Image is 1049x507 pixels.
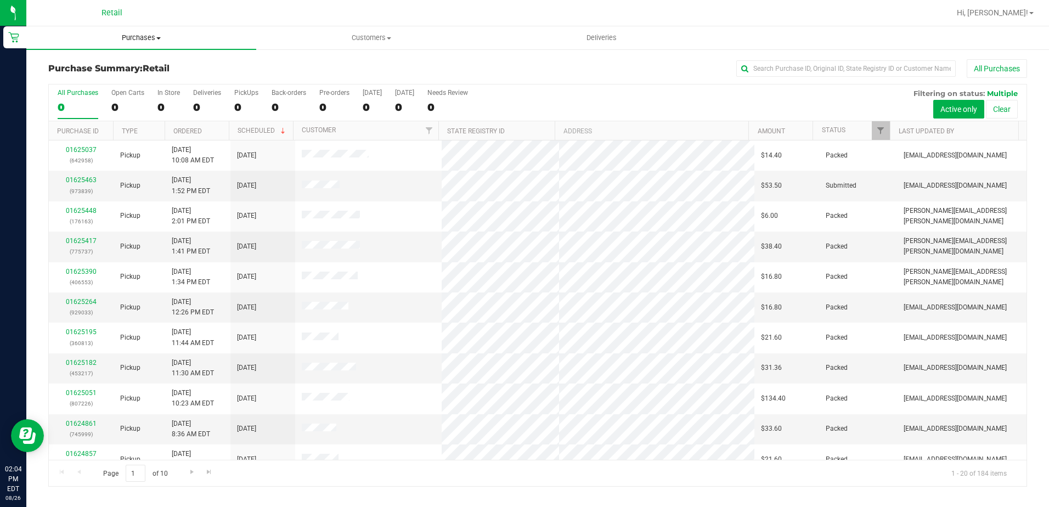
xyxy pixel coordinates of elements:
input: 1 [126,465,145,482]
span: [DATE] 11:44 AM EDT [172,327,214,348]
span: [PERSON_NAME][EMAIL_ADDRESS][PERSON_NAME][DOMAIN_NAME] [904,267,1020,288]
p: (929033) [55,307,107,318]
span: [DATE] 1:41 PM EDT [172,236,210,257]
div: 0 [363,101,382,114]
span: $6.00 [761,211,778,221]
span: Pickup [120,302,140,313]
a: 01625037 [66,146,97,154]
span: Pickup [120,150,140,161]
p: (775737) [55,246,107,257]
span: Hi, [PERSON_NAME]! [957,8,1028,17]
div: Needs Review [427,89,468,97]
span: Packed [826,302,848,313]
span: [EMAIL_ADDRESS][DOMAIN_NAME] [904,181,1007,191]
div: 0 [111,101,144,114]
div: 0 [395,101,414,114]
span: [EMAIL_ADDRESS][DOMAIN_NAME] [904,363,1007,373]
span: $38.40 [761,241,782,252]
span: Customers [257,33,486,43]
span: Packed [826,150,848,161]
a: Deliveries [487,26,717,49]
a: 01625051 [66,389,97,397]
span: [DATE] 1:52 PM EDT [172,175,210,196]
a: 01625463 [66,176,97,184]
span: Packed [826,393,848,404]
a: Purchase ID [57,127,99,135]
span: [DATE] [237,181,256,191]
span: Submitted [826,181,856,191]
span: Purchases [26,33,256,43]
span: [DATE] [237,150,256,161]
span: $21.60 [761,333,782,343]
a: 01624861 [66,420,97,427]
a: 01625182 [66,359,97,367]
a: Purchases [26,26,256,49]
a: 01625390 [66,268,97,275]
span: [DATE] [237,333,256,343]
span: Packed [826,424,848,434]
span: $53.50 [761,181,782,191]
span: [DATE] [237,241,256,252]
span: $31.36 [761,363,782,373]
span: [PERSON_NAME][EMAIL_ADDRESS][PERSON_NAME][DOMAIN_NAME] [904,236,1020,257]
span: [EMAIL_ADDRESS][DOMAIN_NAME] [904,393,1007,404]
a: Scheduled [238,127,287,134]
span: [DATE] [237,211,256,221]
button: All Purchases [967,59,1027,78]
span: [DATE] [237,302,256,313]
a: 01625195 [66,328,97,336]
a: Go to the last page [201,465,217,480]
p: (745999) [55,429,107,440]
p: (360813) [55,338,107,348]
button: Active only [933,100,984,119]
a: Amount [758,127,785,135]
span: Packed [826,272,848,282]
span: [DATE] 2:01 PM EDT [172,206,210,227]
a: Customer [302,126,336,134]
div: Deliveries [193,89,221,97]
p: 02:04 PM EDT [5,464,21,494]
div: 0 [157,101,180,114]
span: [DATE] [237,272,256,282]
span: $21.60 [761,454,782,465]
span: [DATE] [237,393,256,404]
span: [DATE] [237,363,256,373]
span: Pickup [120,454,140,465]
span: [EMAIL_ADDRESS][DOMAIN_NAME] [904,150,1007,161]
span: Retail [143,63,170,74]
span: [DATE] 10:23 AM EDT [172,388,214,409]
h3: Purchase Summary: [48,64,375,74]
div: PickUps [234,89,258,97]
div: All Purchases [58,89,98,97]
span: $16.80 [761,302,782,313]
p: (406553) [55,277,107,288]
iframe: Resource center [11,419,44,452]
div: Open Carts [111,89,144,97]
div: Pre-orders [319,89,349,97]
p: (807226) [55,398,107,409]
span: Deliveries [572,33,631,43]
span: [DATE] 8:36 AM EDT [172,419,210,440]
span: Pickup [120,211,140,221]
span: [EMAIL_ADDRESS][DOMAIN_NAME] [904,302,1007,313]
span: [EMAIL_ADDRESS][DOMAIN_NAME] [904,454,1007,465]
span: Pickup [120,241,140,252]
span: $14.40 [761,150,782,161]
p: (453217) [55,368,107,379]
span: [DATE] 11:30 AM EDT [172,358,214,379]
span: [DATE] 8:55 AM EDT [172,449,210,470]
input: Search Purchase ID, Original ID, State Registry ID or Customer Name... [736,60,956,77]
a: Status [822,126,845,134]
p: (176163) [55,216,107,227]
a: 01625448 [66,207,97,215]
div: 0 [319,101,349,114]
div: 0 [234,101,258,114]
a: Ordered [173,127,202,135]
div: Back-orders [272,89,306,97]
span: Retail [101,8,122,18]
button: Clear [986,100,1018,119]
div: 0 [58,101,98,114]
span: $16.80 [761,272,782,282]
div: 0 [193,101,221,114]
div: 0 [427,101,468,114]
